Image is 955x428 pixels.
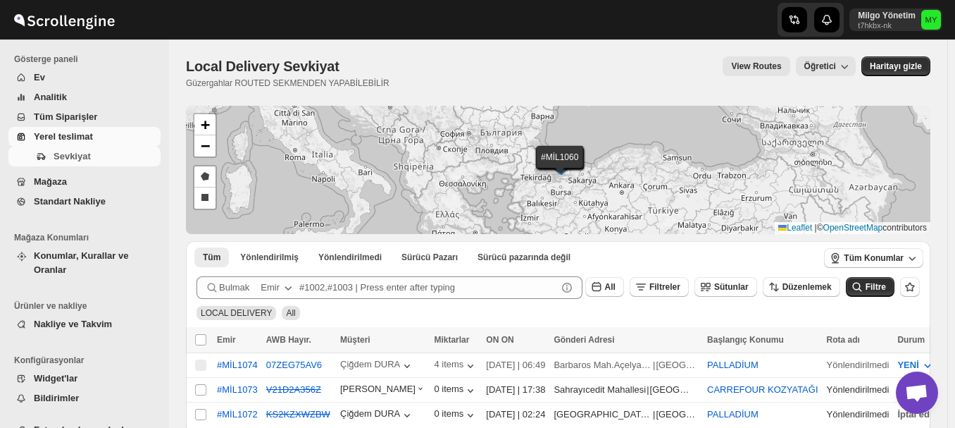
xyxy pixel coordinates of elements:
[549,159,570,174] img: Marker
[34,196,106,207] span: Standart Nakliye
[554,383,699,397] div: |
[8,87,161,107] button: Analitik
[486,408,545,422] div: [DATE] | 02:24
[815,223,817,233] span: |
[858,10,916,21] p: Milgo Yönetim
[731,61,781,72] span: View Routes
[554,358,699,372] div: |
[605,282,616,292] span: All
[219,281,249,295] span: Bulmak
[897,408,950,422] div: İptal edilmiş
[723,56,789,76] button: view route
[434,384,477,398] button: 0 items
[827,408,890,422] div: Yönlendirilmedi
[656,408,699,422] div: [GEOGRAPHIC_DATA]
[486,383,545,397] div: [DATE] | 17:38
[551,159,572,175] img: Marker
[554,408,699,422] div: |
[14,232,162,243] span: Mağaza Konumları
[630,277,689,297] button: Filtreler
[8,389,161,408] button: Bildirimler
[866,282,886,292] span: Filtre
[8,68,161,87] button: Ev
[203,252,220,263] span: Tüm
[897,360,918,370] span: YENİ
[870,61,922,72] span: Haritayı gizle
[266,409,330,420] button: KS2KZXWZBW
[194,247,229,267] button: All
[925,16,937,24] text: MY
[34,373,77,384] span: Widget'lar
[201,137,210,154] span: −
[340,359,414,373] div: Çiğdem DURA
[299,276,557,299] input: #1002,#1003 | Press enter after typing
[34,72,45,82] span: Ev
[896,372,938,414] div: Açık sohbet
[554,335,614,345] span: Gönderi Adresi
[823,223,883,233] a: OpenStreetMap
[804,61,836,71] span: Öğretici
[554,358,652,372] div: Barbaros Mah.Açelya Sokağı Ağaoğlu Moontown Sitesi A1-2 Blok D:8
[434,359,477,373] button: 4 items
[8,369,161,389] button: Widget'lar
[649,282,680,292] span: Filtreler
[897,335,925,345] span: Durum
[434,408,477,422] button: 0 items
[318,252,382,263] span: Yönlendirilmedi
[8,107,161,127] button: Tüm Siparişler
[782,282,832,292] span: Düzenlemek
[217,384,258,395] button: #MİL1073
[694,277,757,297] button: Sütunlar
[844,252,904,264] span: Tüm Konumlar
[554,408,652,422] div: [GEOGRAPHIC_DATA] Açelya Sokak Ağaoğlu Moontown Sitesi A1-2 Blok D:8
[34,319,112,329] span: Nakliye ve Takvim
[775,222,930,234] div: © contributors
[286,308,295,318] span: All
[266,384,321,395] button: V21D2A356Z
[8,314,161,334] button: Nakliye ve Takvim
[266,335,311,345] span: AWB Hayır.
[14,54,162,65] span: Gösterge paneli
[186,59,339,74] span: Local Delivery Sevkiyat
[201,308,272,318] span: LOCAL DELIVERY
[34,111,97,122] span: Tüm Siparişler
[707,384,818,395] button: CARREFOUR KOZYATAĞI
[434,335,469,345] span: Miktarlar
[550,157,571,173] img: Marker
[763,277,840,297] button: Düzenlemek
[827,335,860,345] span: Rota adı
[340,408,414,422] button: Çiğdem DURA
[261,281,280,295] div: Emir
[34,131,93,142] span: Yerel teslimat
[858,21,916,30] p: t7hkbx-nk
[824,248,923,268] button: Tüm Konumlar
[310,247,390,267] button: Unrouted
[796,56,856,76] button: Öğretici
[194,135,216,157] a: Zoom out
[217,335,236,345] span: Emir
[232,247,307,267] button: Routed
[827,358,890,372] div: Yönlendirilmedi
[889,354,942,377] button: YENİ
[217,360,258,370] button: #MİL1074
[656,358,699,372] div: [GEOGRAPHIC_DATA]
[340,384,425,398] button: [PERSON_NAME]
[846,277,894,297] button: Filtre
[827,383,890,397] div: Yönlendirilmedi
[477,252,570,263] span: Sürücü pazarında değil
[201,116,210,133] span: +
[217,409,258,420] button: #MİL1072
[778,223,812,233] a: Leaflet
[11,2,117,37] img: ScrollEngine
[707,335,784,345] span: Başlangıç Konumu
[921,10,941,30] span: Milgo Yönetim
[549,158,570,173] img: Marker
[252,276,304,299] button: Emir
